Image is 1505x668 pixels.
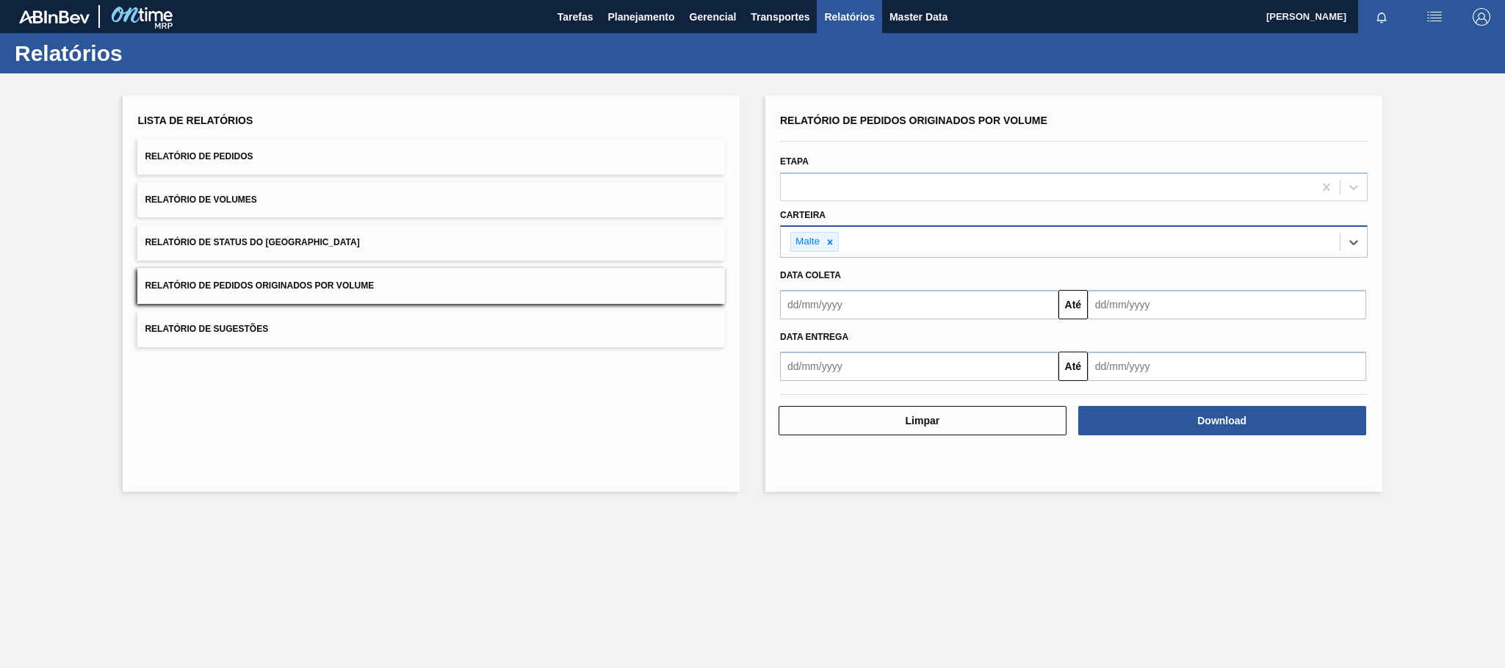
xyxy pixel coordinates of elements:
[1058,352,1088,381] button: Até
[137,311,725,347] button: Relatório de Sugestões
[19,10,90,23] img: TNhmsLtSVTkK8tSr43FrP2fwEKptu5GPRR3wAAAABJRU5ErkJggg==
[137,115,253,126] span: Lista de Relatórios
[1088,352,1366,381] input: dd/mm/yyyy
[1358,7,1405,27] button: Notificações
[780,115,1047,126] span: Relatório de Pedidos Originados por Volume
[557,8,593,26] span: Tarefas
[889,8,948,26] span: Master Data
[15,45,275,62] h1: Relatórios
[1058,290,1088,319] button: Até
[145,237,359,247] span: Relatório de Status do [GEOGRAPHIC_DATA]
[780,270,841,280] span: Data coleta
[607,8,674,26] span: Planejamento
[137,139,725,175] button: Relatório de Pedidos
[780,352,1058,381] input: dd/mm/yyyy
[1088,290,1366,319] input: dd/mm/yyyy
[1426,8,1443,26] img: userActions
[145,280,374,291] span: Relatório de Pedidos Originados por Volume
[780,210,826,220] label: Carteira
[1078,406,1366,435] button: Download
[137,225,725,261] button: Relatório de Status do [GEOGRAPHIC_DATA]
[780,332,848,342] span: Data entrega
[145,324,268,334] span: Relatório de Sugestões
[137,182,725,218] button: Relatório de Volumes
[145,195,256,205] span: Relatório de Volumes
[779,406,1067,435] button: Limpar
[780,156,809,167] label: Etapa
[137,268,725,304] button: Relatório de Pedidos Originados por Volume
[780,290,1058,319] input: dd/mm/yyyy
[824,8,874,26] span: Relatórios
[791,233,822,251] div: Malte
[1473,8,1490,26] img: Logout
[145,151,253,161] span: Relatório de Pedidos
[751,8,809,26] span: Transportes
[690,8,737,26] span: Gerencial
